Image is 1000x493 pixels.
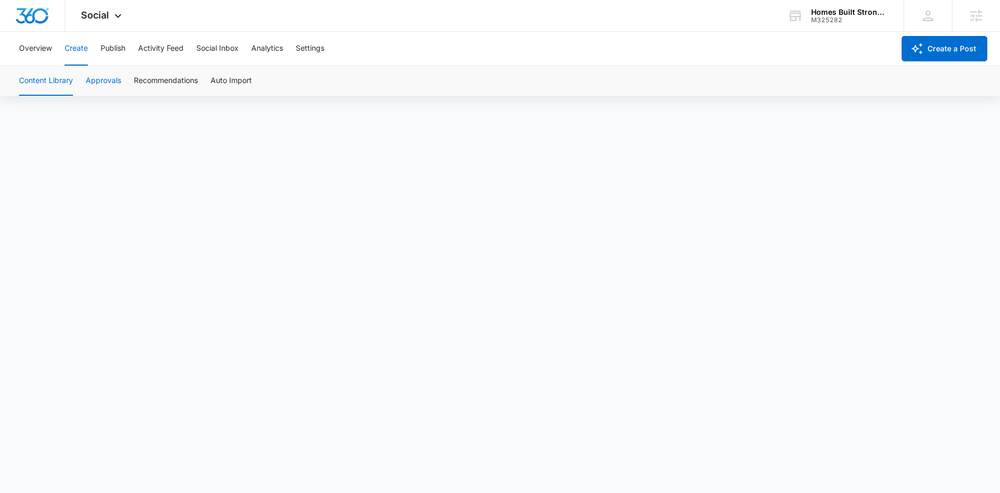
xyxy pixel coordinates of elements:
[811,16,888,24] div: account id
[65,32,88,66] button: Create
[196,32,239,66] button: Social Inbox
[101,32,125,66] button: Publish
[134,66,198,96] button: Recommendations
[19,32,52,66] button: Overview
[296,32,324,66] button: Settings
[19,66,73,96] button: Content Library
[81,10,109,21] span: Social
[811,8,888,16] div: account name
[902,36,987,61] button: Create a Post
[251,32,283,66] button: Analytics
[86,66,121,96] button: Approvals
[138,32,184,66] button: Activity Feed
[211,66,252,96] button: Auto Import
